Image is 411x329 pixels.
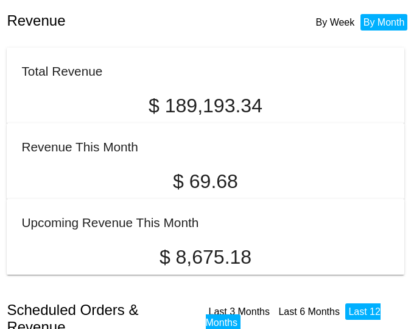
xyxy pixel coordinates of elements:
[21,170,389,193] p: $ 69.68
[21,64,102,78] h2: Total Revenue
[21,215,198,230] h2: Upcoming Revenue This Month
[278,306,340,317] a: Last 6 Months
[21,95,389,117] p: $ 189,193.34
[209,306,270,317] a: Last 3 Months
[21,246,389,269] p: $ 8,675.18
[21,140,138,154] h2: Revenue This Month
[313,14,358,31] li: By Week
[360,14,408,31] li: By Month
[206,306,381,328] a: Last 12 Months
